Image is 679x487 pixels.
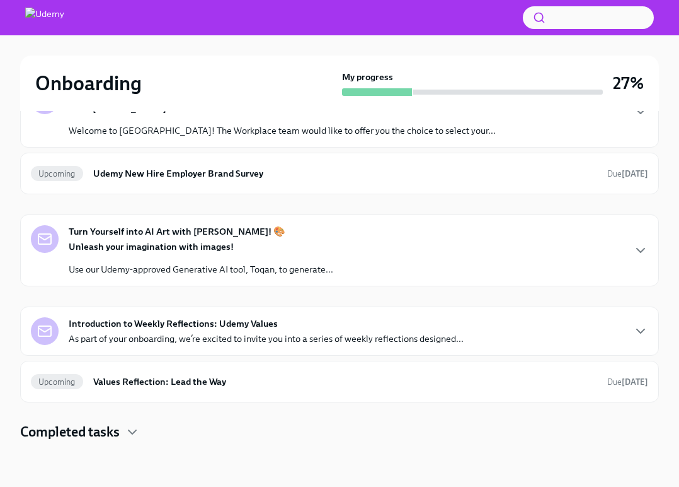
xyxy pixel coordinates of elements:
strong: [DATE] [622,377,648,387]
span: September 1st, 2025 11:00 [607,376,648,388]
span: Upcoming [31,377,83,387]
p: As part of your onboarding, we’re excited to invite you into a series of weekly reflections desig... [69,332,464,345]
div: Completed tasks [20,423,659,442]
p: Use our Udemy-approved Generative AI tool, Toqan, to generate... [69,263,333,276]
strong: [DATE] [622,169,648,179]
h3: 27% [613,72,644,95]
span: Due [607,169,648,179]
a: UpcomingValues Reflection: Lead the WayDue[DATE] [31,372,648,392]
a: UpcomingUdemy New Hire Employer Brand SurveyDue[DATE] [31,163,648,184]
strong: Unleash your imagination with images! [69,241,234,252]
strong: My progress [342,71,393,83]
span: Upcoming [31,169,83,179]
h6: Values Reflection: Lead the Way [93,375,597,389]
strong: Turn Yourself into AI Art with [PERSON_NAME]! 🎨 [69,225,285,238]
span: August 30th, 2025 11:00 [607,168,648,180]
strong: Introduction to Weekly Reflections: Udemy Values [69,317,278,330]
h4: Completed tasks [20,423,120,442]
span: Due [607,377,648,387]
h2: Onboarding [35,71,142,96]
h6: Udemy New Hire Employer Brand Survey [93,167,597,180]
img: Udemy [25,8,64,28]
p: Welcome to [GEOGRAPHIC_DATA]! The Workplace team would like to offer you the choice to select you... [69,124,496,137]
